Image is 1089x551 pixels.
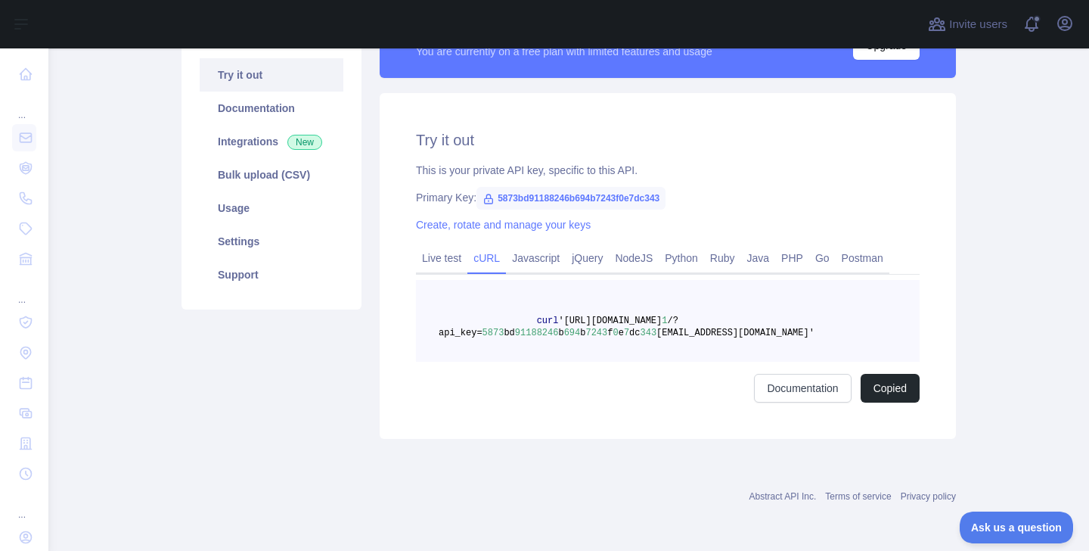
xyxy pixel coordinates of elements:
a: Bulk upload (CSV) [200,158,343,191]
span: 694 [564,328,581,338]
span: '[URL][DOMAIN_NAME] [558,316,662,326]
span: New [287,135,322,150]
div: Primary Key: [416,190,920,205]
a: jQuery [566,246,609,270]
a: Postman [836,246,889,270]
a: Javascript [506,246,566,270]
span: 1 [662,316,667,326]
a: Java [741,246,776,270]
span: 343 [640,328,656,338]
span: 7 [624,328,629,338]
div: You are currently on a free plan with limited features and usage [416,44,712,59]
span: dc [629,328,640,338]
div: ... [12,91,36,121]
span: e [619,328,624,338]
a: Documentation [200,92,343,125]
span: 91188246 [515,328,559,338]
a: Try it out [200,58,343,92]
h2: Try it out [416,129,920,151]
a: Go [809,246,836,270]
div: ... [12,275,36,306]
span: curl [537,316,559,326]
span: [EMAIL_ADDRESS][DOMAIN_NAME]' [656,328,814,338]
a: Usage [200,191,343,225]
a: Python [659,246,704,270]
a: NodeJS [609,246,659,270]
div: This is your private API key, specific to this API. [416,163,920,178]
span: bd [504,328,514,338]
a: Integrations New [200,125,343,158]
a: cURL [467,246,506,270]
a: Settings [200,225,343,258]
a: Privacy policy [901,491,956,502]
span: f [607,328,613,338]
span: b [558,328,563,338]
button: Invite users [925,12,1010,36]
a: Terms of service [825,491,891,502]
span: Invite users [949,16,1007,33]
a: Support [200,258,343,291]
a: Ruby [704,246,741,270]
span: 7243 [585,328,607,338]
span: 5873 [482,328,504,338]
div: ... [12,490,36,521]
span: b [580,328,585,338]
iframe: Toggle Customer Support [960,512,1074,543]
span: 5873bd91188246b694b7243f0e7dc343 [476,187,665,210]
span: 0 [613,328,618,338]
button: Copied [861,374,920,403]
a: Live test [416,246,467,270]
a: Documentation [754,374,851,403]
a: Create, rotate and manage your keys [416,219,591,231]
a: PHP [775,246,809,270]
a: Abstract API Inc. [749,491,817,502]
